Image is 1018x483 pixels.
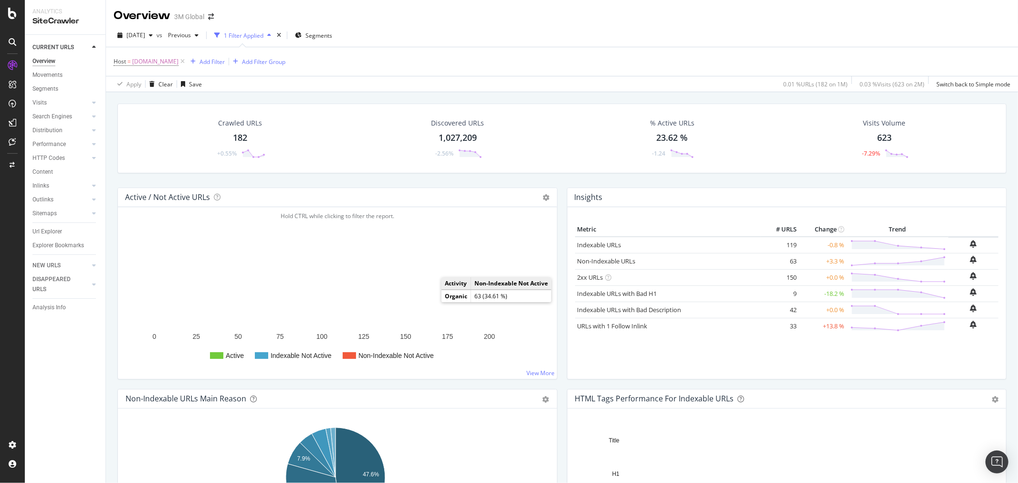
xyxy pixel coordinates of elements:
[970,256,977,263] div: bell-plus
[936,80,1010,88] div: Switch back to Simple mode
[575,191,603,204] h4: Insights
[32,209,57,219] div: Sitemaps
[132,55,178,68] span: [DOMAIN_NAME]
[32,70,99,80] a: Movements
[32,98,47,108] div: Visits
[32,112,72,122] div: Search Engines
[271,352,332,359] text: Indexable Not Active
[229,56,285,67] button: Add Filter Group
[126,222,545,371] div: A chart.
[358,333,370,340] text: 125
[164,28,202,43] button: Previous
[32,139,66,149] div: Performance
[32,303,66,313] div: Analysis Info
[471,277,552,290] td: Non-Indexable Not Active
[761,253,799,269] td: 63
[125,191,210,204] h4: Active / Not Active URLs
[32,274,81,294] div: DISAPPEARED URLS
[210,28,275,43] button: 1 Filter Applied
[114,76,141,92] button: Apply
[577,257,636,265] a: Non-Indexable URLs
[933,76,1010,92] button: Switch back to Simple mode
[32,70,63,80] div: Movements
[146,76,173,92] button: Clear
[577,305,682,314] a: Indexable URLs with Bad Description
[577,241,621,249] a: Indexable URLs
[234,333,242,340] text: 50
[439,132,477,144] div: 1,027,209
[32,241,84,251] div: Explorer Bookmarks
[799,237,847,253] td: -0.8 %
[114,57,126,65] span: Host
[276,333,284,340] text: 75
[799,285,847,302] td: -18.2 %
[32,84,99,94] a: Segments
[363,472,379,478] text: 47.6%
[577,322,648,330] a: URLs with 1 Follow Inlink
[177,76,202,92] button: Save
[799,302,847,318] td: +0.0 %
[164,31,191,39] span: Previous
[761,269,799,285] td: 150
[187,56,225,67] button: Add Filter
[442,333,453,340] text: 175
[484,333,495,340] text: 200
[863,118,906,128] div: Visits Volume
[32,303,99,313] a: Analysis Info
[32,167,53,177] div: Content
[847,222,948,237] th: Trend
[32,42,74,52] div: CURRENT URLS
[291,28,336,43] button: Segments
[575,394,734,403] div: HTML Tags Performance for Indexable URLs
[32,8,98,16] div: Analytics
[431,118,484,128] div: Discovered URLs
[218,118,262,128] div: Crawled URLs
[224,31,263,40] div: 1 Filter Applied
[32,274,89,294] a: DISAPPEARED URLS
[32,153,89,163] a: HTTP Codes
[860,80,924,88] div: 0.03 % Visits ( 623 on 2M )
[799,269,847,285] td: +0.0 %
[32,167,99,177] a: Content
[275,31,283,40] div: times
[471,290,552,303] td: 63 (34.61 %)
[153,333,157,340] text: 0
[32,241,99,251] a: Explorer Bookmarks
[126,31,145,39] span: 2025 Aug. 17th
[761,318,799,334] td: 33
[32,195,89,205] a: Outlinks
[32,126,89,136] a: Distribution
[233,132,247,144] div: 182
[609,437,619,444] text: Title
[970,321,977,328] div: bell-plus
[32,227,99,237] a: Url Explorer
[992,396,998,403] div: gear
[32,56,55,66] div: Overview
[543,396,549,403] div: gear
[970,272,977,280] div: bell-plus
[527,369,555,377] a: View More
[126,394,246,403] div: Non-Indexable URLs Main Reason
[862,149,880,157] div: -7.29%
[400,333,411,340] text: 150
[32,42,89,52] a: CURRENT URLS
[114,28,157,43] button: [DATE]
[316,333,328,340] text: 100
[32,209,89,219] a: Sitemaps
[32,181,89,191] a: Inlinks
[441,277,471,290] td: Activity
[32,139,89,149] a: Performance
[32,227,62,237] div: Url Explorer
[650,118,694,128] div: % Active URLs
[761,222,799,237] th: # URLS
[970,288,977,296] div: bell-plus
[543,194,550,201] i: Options
[157,31,164,39] span: vs
[32,56,99,66] a: Overview
[358,352,434,359] text: Non-Indexable Not Active
[799,318,847,334] td: +13.8 %
[226,352,244,359] text: Active
[242,58,285,66] div: Add Filter Group
[435,149,453,157] div: -2.56%
[32,195,53,205] div: Outlinks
